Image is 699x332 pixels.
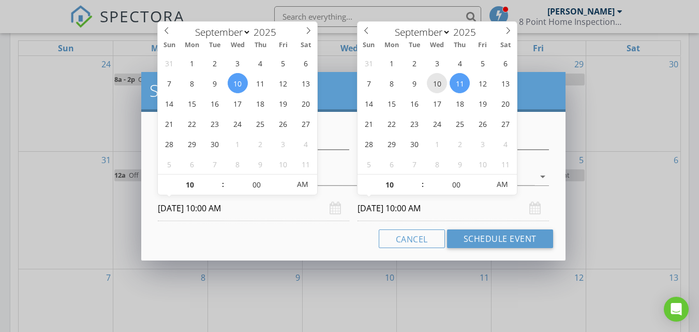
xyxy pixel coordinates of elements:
[450,73,470,93] span: September 11, 2025
[472,134,493,154] span: October 3, 2025
[226,42,249,49] span: Wed
[273,73,293,93] span: September 12, 2025
[289,174,317,195] span: Click to toggle
[359,53,379,73] span: August 31, 2025
[182,113,202,134] span: September 22, 2025
[250,73,271,93] span: September 11, 2025
[203,42,226,49] span: Tue
[450,154,470,174] span: October 9, 2025
[404,73,424,93] span: September 9, 2025
[450,93,470,113] span: September 18, 2025
[421,174,424,195] span: :
[359,73,379,93] span: September 7, 2025
[295,53,316,73] span: September 6, 2025
[273,154,293,174] span: October 10, 2025
[404,113,424,134] span: September 23, 2025
[359,93,379,113] span: September 14, 2025
[472,154,493,174] span: October 10, 2025
[358,42,380,49] span: Sun
[404,154,424,174] span: October 7, 2025
[228,93,248,113] span: September 17, 2025
[427,73,447,93] span: September 10, 2025
[250,134,271,154] span: October 2, 2025
[495,93,515,113] span: September 20, 2025
[359,113,379,134] span: September 21, 2025
[427,53,447,73] span: September 3, 2025
[426,42,449,49] span: Wed
[228,154,248,174] span: October 8, 2025
[205,53,225,73] span: September 2, 2025
[379,229,445,248] button: Cancel
[495,154,515,174] span: October 11, 2025
[294,42,317,49] span: Sat
[228,134,248,154] span: October 1, 2025
[664,297,689,322] div: Open Intercom Messenger
[159,134,180,154] span: September 28, 2025
[251,25,285,39] input: Year
[150,80,557,101] h2: Schedule Event
[182,93,202,113] span: September 15, 2025
[159,53,180,73] span: August 31, 2025
[295,134,316,154] span: October 4, 2025
[427,134,447,154] span: October 1, 2025
[205,93,225,113] span: September 16, 2025
[159,154,180,174] span: October 5, 2025
[273,134,293,154] span: October 3, 2025
[381,154,401,174] span: October 6, 2025
[250,113,271,134] span: September 25, 2025
[488,174,516,195] span: Click to toggle
[249,42,272,49] span: Thu
[205,73,225,93] span: September 9, 2025
[495,134,515,154] span: October 4, 2025
[228,53,248,73] span: September 3, 2025
[472,73,493,93] span: September 12, 2025
[381,134,401,154] span: September 29, 2025
[450,113,470,134] span: September 25, 2025
[471,42,494,49] span: Fri
[158,42,181,49] span: Sun
[427,113,447,134] span: September 24, 2025
[358,196,549,221] input: Select date
[404,134,424,154] span: September 30, 2025
[451,25,485,39] input: Year
[447,229,553,248] button: Schedule Event
[450,53,470,73] span: September 4, 2025
[182,73,202,93] span: September 8, 2025
[295,154,316,174] span: October 11, 2025
[295,113,316,134] span: September 27, 2025
[380,42,403,49] span: Mon
[537,170,549,183] i: arrow_drop_down
[250,154,271,174] span: October 9, 2025
[159,113,180,134] span: September 21, 2025
[181,42,203,49] span: Mon
[205,154,225,174] span: October 7, 2025
[472,93,493,113] span: September 19, 2025
[495,113,515,134] span: September 27, 2025
[381,93,401,113] span: September 15, 2025
[295,73,316,93] span: September 13, 2025
[427,93,447,113] span: September 17, 2025
[403,42,426,49] span: Tue
[449,42,471,49] span: Thu
[221,174,225,195] span: :
[273,113,293,134] span: September 26, 2025
[182,134,202,154] span: September 29, 2025
[381,53,401,73] span: September 1, 2025
[450,134,470,154] span: October 2, 2025
[404,53,424,73] span: September 2, 2025
[228,113,248,134] span: September 24, 2025
[273,93,293,113] span: September 19, 2025
[472,53,493,73] span: September 5, 2025
[273,53,293,73] span: September 5, 2025
[158,196,349,221] input: Select date
[495,53,515,73] span: September 6, 2025
[359,134,379,154] span: September 28, 2025
[182,154,202,174] span: October 6, 2025
[250,93,271,113] span: September 18, 2025
[295,93,316,113] span: September 20, 2025
[205,134,225,154] span: September 30, 2025
[359,154,379,174] span: October 5, 2025
[272,42,294,49] span: Fri
[250,53,271,73] span: September 4, 2025
[427,154,447,174] span: October 8, 2025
